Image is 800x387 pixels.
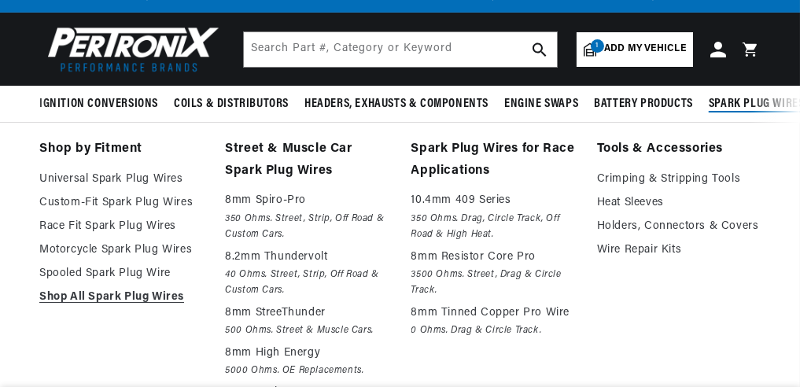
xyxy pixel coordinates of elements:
[39,86,166,123] summary: Ignition Conversions
[225,322,389,339] em: 500 Ohms. Street & Muscle Cars.
[597,170,761,189] a: Crimping & Stripping Tools
[411,322,575,339] em: 0 Ohms. Drag & Circle Track.
[244,32,557,67] input: Search Part #, Category or Keyword
[411,138,575,182] a: Spark Plug Wires for Race Applications
[411,248,575,299] a: 8mm Resistor Core Pro 3500 Ohms. Street, Drag & Circle Track.
[225,304,389,322] p: 8mm StreeThunder
[225,191,389,242] a: 8mm Spiro-Pro 350 Ohms. Street, Strip, Off Road & Custom Cars.
[411,191,575,210] p: 10.4mm 409 Series
[597,138,761,160] a: Tools & Accessories
[597,241,761,260] a: Wire Repair Kits
[411,304,575,322] p: 8mm Tinned Copper Pro Wire
[39,241,203,260] a: Motorcycle Spark Plug Wires
[496,86,586,123] summary: Engine Swaps
[225,363,389,379] em: 5000 Ohms. OE Replacements.
[411,191,575,242] a: 10.4mm 409 Series 350 Ohms. Drag, Circle Track, Off Road & High Heat.
[577,32,693,67] a: 1Add my vehicle
[604,42,686,57] span: Add my vehicle
[597,217,761,236] a: Holders, Connectors & Covers
[166,86,297,123] summary: Coils & Distributors
[225,211,389,243] em: 350 Ohms. Street, Strip, Off Road & Custom Cars.
[586,86,701,123] summary: Battery Products
[597,193,761,212] a: Heat Sleeves
[39,264,203,283] a: Spooled Spark Plug Wire
[225,344,389,363] p: 8mm High Energy
[39,288,203,307] a: Shop All Spark Plug Wires
[591,39,604,53] span: 1
[39,96,158,112] span: Ignition Conversions
[174,96,289,112] span: Coils & Distributors
[39,22,220,76] img: Pertronix
[225,304,389,339] a: 8mm StreeThunder 500 Ohms. Street & Muscle Cars.
[411,304,575,339] a: 8mm Tinned Copper Pro Wire 0 Ohms. Drag & Circle Track.
[225,138,389,182] a: Street & Muscle Car Spark Plug Wires
[225,248,389,299] a: 8.2mm Thundervolt 40 Ohms. Street, Strip, Off Road & Custom Cars.
[411,267,575,299] em: 3500 Ohms. Street, Drag & Circle Track.
[225,191,389,210] p: 8mm Spiro-Pro
[39,217,203,236] a: Race Fit Spark Plug Wires
[39,193,203,212] a: Custom-Fit Spark Plug Wires
[225,248,389,267] p: 8.2mm Thundervolt
[225,344,389,379] a: 8mm High Energy 5000 Ohms. OE Replacements.
[411,248,575,267] p: 8mm Resistor Core Pro
[39,170,203,189] a: Universal Spark Plug Wires
[225,267,389,299] em: 40 Ohms. Street, Strip, Off Road & Custom Cars.
[411,211,575,243] em: 350 Ohms. Drag, Circle Track, Off Road & High Heat.
[504,96,578,112] span: Engine Swaps
[522,32,557,67] button: search button
[304,96,488,112] span: Headers, Exhausts & Components
[594,96,693,112] span: Battery Products
[39,138,203,160] a: Shop by Fitment
[297,86,496,123] summary: Headers, Exhausts & Components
